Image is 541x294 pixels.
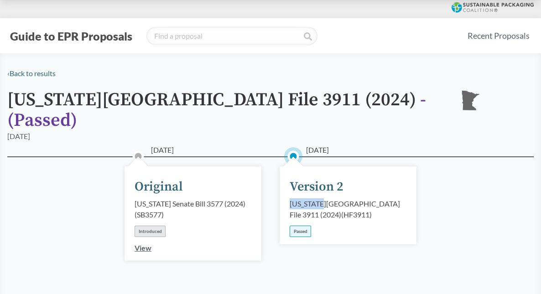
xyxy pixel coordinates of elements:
input: Find a proposal [146,27,317,45]
span: [DATE] [306,144,329,155]
div: Version 2 [290,177,343,196]
div: Passed [290,226,311,237]
div: [DATE] [7,131,30,142]
a: ‹Back to results [7,69,56,77]
span: [DATE] [151,144,174,155]
div: Original [135,177,183,196]
h1: [US_STATE][GEOGRAPHIC_DATA] File 3911 (2024) [7,90,445,131]
a: Recent Proposals [463,26,534,46]
div: [US_STATE] Senate Bill 3577 (2024) ( SB3577 ) [135,198,251,220]
a: View [135,243,151,252]
span: - ( Passed ) [7,88,426,132]
div: [US_STATE][GEOGRAPHIC_DATA] File 3911 (2024) ( HF3911 ) [290,198,406,220]
button: Guide to EPR Proposals [7,29,135,43]
div: Introduced [135,226,166,237]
